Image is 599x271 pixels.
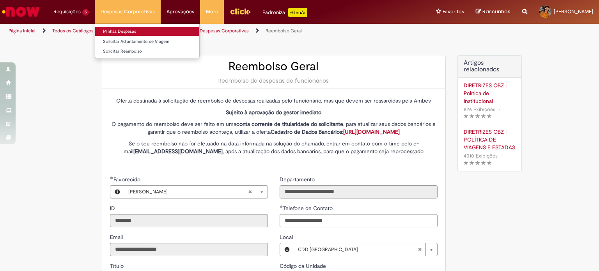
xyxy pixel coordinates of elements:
span: Requisições [53,8,81,16]
span: More [206,8,218,16]
p: Se o seu reembolso não for efetuado na data informada na solução do chamado, entrar em contato co... [110,140,438,155]
span: [PERSON_NAME] [128,186,248,198]
a: DIRETRIZES OBZ | Política de Institucional [464,81,516,105]
span: Somente leitura - Código da Unidade [280,262,328,269]
span: 4010 Exibições [464,152,498,159]
input: ID [110,214,268,227]
label: Somente leitura - Departamento [280,175,316,183]
ul: Trilhas de página [6,24,393,38]
a: [PERSON_NAME]Limpar campo Favorecido [124,186,268,198]
a: Página inicial [9,28,35,34]
a: DIRETRIZES OBZ | POLÍTICA DE VIAGENS E ESTADAS [464,128,516,151]
a: Rascunhos [476,8,510,16]
span: Obrigatório Preenchido [280,205,283,208]
img: click_logo_yellow_360x200.png [230,5,251,17]
span: • [497,104,502,115]
abbr: Limpar campo Local [414,243,425,256]
div: Reembolso de despesas de funcionários [110,77,438,85]
span: Somente leitura - ID [110,205,117,212]
img: ServiceNow [1,4,41,19]
a: Todos os Catálogos [52,28,94,34]
strong: conta corrente de titularidade do solicitante [236,120,343,128]
span: 826 Exibições [464,106,495,113]
span: Local [280,234,294,241]
ul: Despesas Corporativas [95,23,200,58]
div: Padroniza [262,8,307,17]
label: Somente leitura - Título [110,262,125,270]
h2: Reembolso Geral [110,60,438,73]
span: [PERSON_NAME] [554,8,593,15]
label: Somente leitura - ID [110,204,117,212]
a: Solicitar Reembolso [95,47,199,56]
a: [URL][DOMAIN_NAME] [343,128,400,135]
a: Despesas Corporativas [200,28,249,34]
span: CDD [GEOGRAPHIC_DATA] [298,243,418,256]
strong: [EMAIL_ADDRESS][DOMAIN_NAME] [133,148,223,155]
a: Reembolso Geral [266,28,302,34]
a: Minhas Despesas [95,27,199,36]
a: CDD [GEOGRAPHIC_DATA]Limpar campo Local [294,243,437,256]
span: 5 [82,9,89,16]
button: Local, Visualizar este registro CDD Fortaleza [280,243,294,256]
span: Obrigatório Preenchido [110,176,113,179]
label: Somente leitura - Email [110,233,124,241]
input: Departamento [280,185,438,198]
strong: Cadastro de Dados Bancários: [271,128,400,135]
p: O pagamento do reembolso deve ser feito em uma , para atualizar seus dados bancários e garantir q... [110,120,438,136]
span: Somente leitura - Título [110,262,125,269]
input: Email [110,243,268,256]
p: +GenAi [288,8,307,17]
span: Despesas Corporativas [101,8,155,16]
span: • [499,151,504,161]
label: Somente leitura - Código da Unidade [280,262,328,270]
button: Favorecido, Visualizar este registro Mercia Mayra Meneses Ferreira [110,186,124,198]
span: Rascunhos [482,8,510,15]
span: Telefone de Contato [283,205,334,212]
a: Solicitar Adiantamento de Viagem [95,37,199,46]
input: Telefone de Contato [280,214,438,227]
span: Somente leitura - Email [110,234,124,241]
strong: Sujeito à aprovação do gestor imediato [226,109,321,116]
span: Necessários - Favorecido [113,176,142,183]
h3: Artigos relacionados [464,60,516,73]
abbr: Limpar campo Favorecido [244,186,256,198]
span: Aprovações [167,8,194,16]
p: Oferta destinada à solicitação de reembolso de despesas realizadas pelo funcionário, mas que deve... [110,97,438,105]
span: Favoritos [443,8,464,16]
